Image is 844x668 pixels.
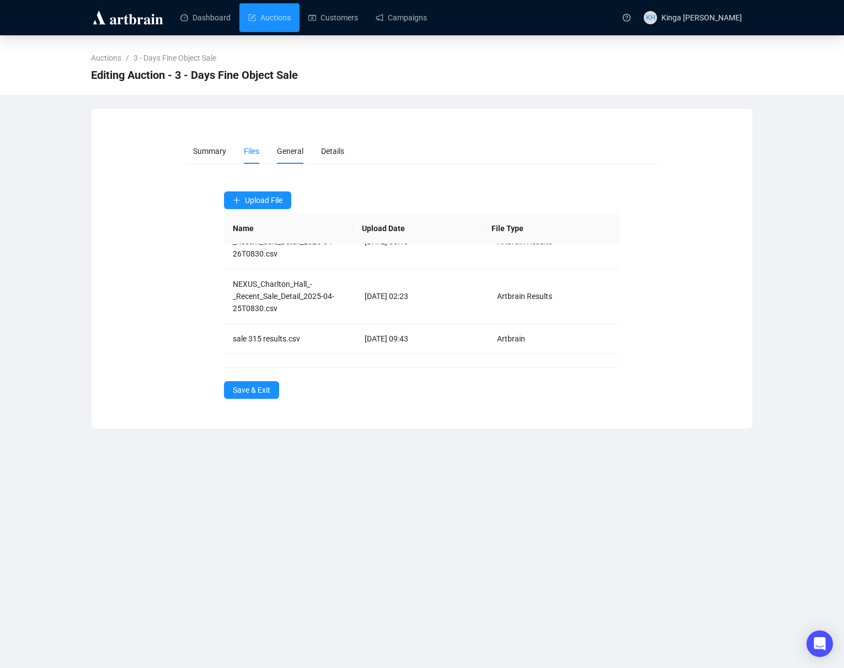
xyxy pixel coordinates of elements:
[308,3,358,32] a: Customers
[321,147,344,156] span: Details
[244,147,259,156] span: Files
[661,13,742,22] span: Kinga [PERSON_NAME]
[356,269,488,324] td: [DATE] 02:23
[233,384,270,396] span: Save & Exit
[497,292,552,301] span: Artbrain Results
[483,213,612,244] th: File Type
[233,196,241,204] span: plus
[353,213,483,244] th: Upload Date
[224,381,279,399] button: Save & Exit
[224,191,291,209] button: Upload File
[277,147,303,156] span: General
[193,147,226,156] span: Summary
[224,213,354,244] th: Name
[131,52,218,64] a: 3 - Days Fine Object Sale
[126,52,129,64] li: /
[224,269,356,324] td: NEXUS_Charlton_Hall_-_Recent_Sale_Detail_2025-04-25T0830.csv
[224,324,356,354] td: sale 315 results.csv
[806,630,833,657] div: Open Intercom Messenger
[91,66,298,84] span: Editing Auction - 3 - Days Fine Object Sale
[180,3,231,32] a: Dashboard
[89,52,124,64] a: Auctions
[623,14,631,22] span: question-circle
[245,196,282,205] span: Upload File
[248,3,291,32] a: Auctions
[356,324,488,354] td: [DATE] 09:43
[91,9,165,26] img: logo
[376,3,427,32] a: Campaigns
[646,12,655,23] span: KH
[497,334,525,343] span: Artbrain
